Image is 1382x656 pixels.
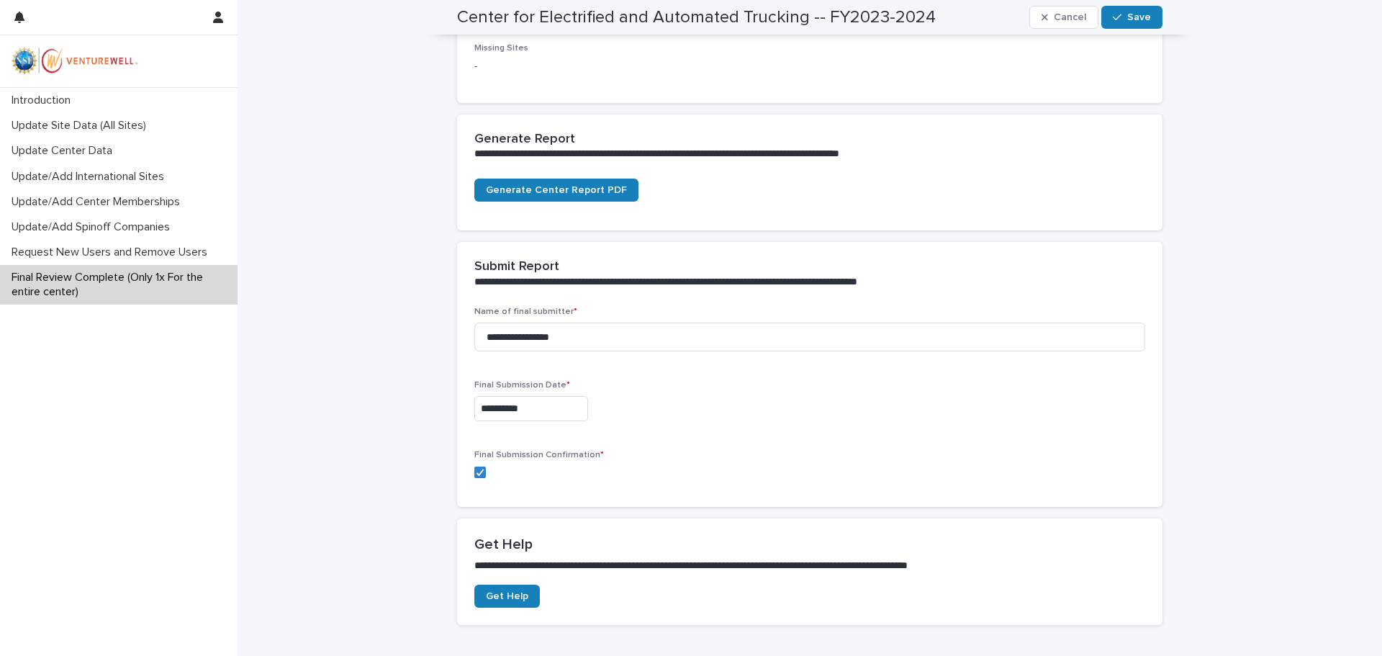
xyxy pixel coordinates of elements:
[6,94,82,107] p: Introduction
[6,170,176,184] p: Update/Add International Sites
[474,44,528,53] span: Missing Sites
[6,271,238,298] p: Final Review Complete (Only 1x For the entire center)
[474,179,638,202] a: Generate Center Report PDF
[474,585,540,608] a: Get Help
[474,59,1145,74] p: -
[6,119,158,132] p: Update Site Data (All Sites)
[474,132,575,148] h2: Generate Report
[12,47,138,76] img: mWhVGmOKROS2pZaMU8FQ
[457,7,936,28] h2: Center for Electrified and Automated Trucking -- FY2023-2024
[474,536,1145,553] h2: Get Help
[474,307,577,316] span: Name of final submitter
[6,195,191,209] p: Update/Add Center Memberships
[474,451,604,459] span: Final Submission Confirmation
[6,220,181,234] p: Update/Add Spinoff Companies
[6,144,124,158] p: Update Center Data
[1101,6,1162,29] button: Save
[1054,12,1086,22] span: Cancel
[474,381,570,390] span: Final Submission Date
[1029,6,1098,29] button: Cancel
[6,246,219,259] p: Request New Users and Remove Users
[486,591,528,601] span: Get Help
[1127,12,1151,22] span: Save
[486,185,627,195] span: Generate Center Report PDF
[474,259,559,275] h2: Submit Report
